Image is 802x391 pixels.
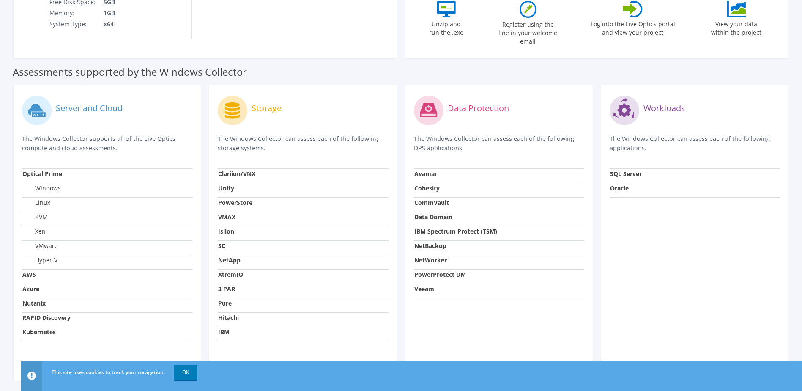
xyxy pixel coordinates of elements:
label: Windows [22,184,61,193]
strong: Kubernetes [22,328,56,336]
label: Register using the line in your welcome email [496,18,560,46]
strong: Optical Prime [22,170,62,178]
p: The Windows Collector can assess each of the following DPS applications. [414,134,584,153]
label: Workloads [643,104,685,113]
strong: Nutanix [22,299,46,307]
strong: Veeam [414,285,434,293]
strong: 3 PAR [218,285,235,293]
label: Hyper-V [22,256,57,264]
strong: Unity [218,184,234,192]
strong: PowerProtect DM [414,270,466,278]
strong: AWS [22,270,36,278]
label: Data Protection [448,104,509,113]
strong: XtremIO [218,270,243,278]
p: The Windows Collector can assess each of the following applications. [610,134,780,153]
label: Storage [252,104,282,113]
strong: Cohesity [414,184,440,192]
strong: IBM [218,328,230,336]
strong: CommVault [414,198,449,207]
strong: Clariion/VNX [218,170,255,178]
label: Log into the Live Optics portal and view your project [590,17,676,37]
strong: SC [218,242,225,250]
strong: NetBackup [414,242,446,250]
strong: Isilon [218,227,234,235]
label: KVM [22,213,48,221]
strong: NetApp [218,256,241,264]
strong: Avamar [414,170,437,178]
strong: RAPID Discovery [22,314,71,322]
label: Xen [22,227,46,236]
strong: IBM Spectrum Protect (TSM) [414,227,497,235]
td: System Type: [49,19,97,30]
td: x64 [97,19,157,30]
strong: PowerStore [218,198,252,207]
a: OK [174,365,197,380]
p: The Windows Collector supports all of the Live Optics compute and cloud assessments. [22,134,192,153]
label: View your data within the project [706,17,767,37]
strong: Azure [22,285,39,293]
td: Memory: [49,8,97,19]
label: Unzip and run the .exe [427,17,466,37]
strong: Oracle [610,184,629,192]
label: Assessments supported by the Windows Collector [13,68,247,76]
strong: Pure [218,299,232,307]
td: 1GB [97,8,157,19]
strong: SQL Server [610,170,642,178]
strong: Hitachi [218,314,239,322]
strong: NetWorker [414,256,447,264]
span: This site uses cookies to track your navigation. [52,369,165,376]
label: Linux [22,198,50,207]
label: Server and Cloud [56,104,123,113]
p: The Windows Collector can assess each of the following storage systems. [218,134,388,153]
strong: Data Domain [414,213,452,221]
strong: VMAX [218,213,235,221]
label: VMware [22,242,58,250]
